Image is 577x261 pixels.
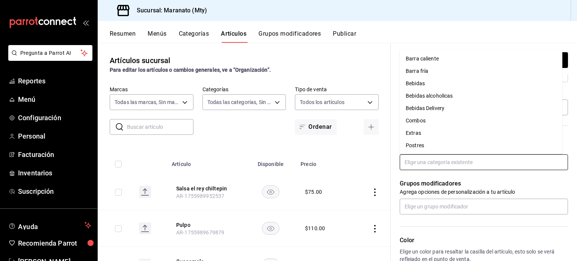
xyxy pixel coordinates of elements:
[20,49,81,57] span: Pregunta a Parrot AI
[18,186,91,196] span: Suscripción
[176,221,236,229] button: edit-product-location
[221,30,246,43] button: Artículos
[179,30,209,43] button: Categorías
[110,55,170,66] div: Artículos sucursal
[262,222,279,235] button: availability-product
[207,98,272,106] span: Todas las categorías, Sin categoría
[295,119,336,135] button: Ordenar
[258,30,321,43] button: Grupos modificadores
[115,98,180,106] span: Todas las marcas, Sin marca
[400,90,562,102] li: Bebidas alcoholicas
[18,94,91,104] span: Menú
[295,87,379,92] label: Tipo de venta
[176,193,224,199] span: AR-1755989952537
[400,139,562,152] li: Postres
[245,150,296,174] th: Disponible
[400,115,562,127] li: Combos
[400,127,562,139] li: Extras
[110,30,577,43] div: navigation tabs
[400,236,568,245] p: Color
[110,67,271,73] strong: Para editar los artículos o cambios generales, ve a “Organización”.
[5,54,92,62] a: Pregunta a Parrot AI
[400,188,568,196] p: Agrega opciones de personalización a tu artículo
[18,149,91,160] span: Facturación
[400,152,562,164] li: Sushis
[305,188,322,196] div: $ 75.00
[176,229,224,235] span: AR-1755989679879
[18,238,91,248] span: Recomienda Parrot
[8,45,92,61] button: Pregunta a Parrot AI
[127,119,193,134] input: Buscar artículo
[18,113,91,123] span: Configuración
[400,179,568,188] p: Grupos modificadores
[305,225,325,232] div: $ 110.00
[400,154,568,170] input: Elige una categoría existente
[333,30,356,43] button: Publicar
[18,221,82,230] span: Ayuda
[167,150,245,174] th: Artículo
[371,225,379,232] button: actions
[18,76,91,86] span: Reportes
[400,199,568,214] input: Elige un grupo modificador
[400,65,562,77] li: Barra fría
[400,77,562,90] li: Bebidas
[18,131,91,141] span: Personal
[110,30,136,43] button: Resumen
[148,30,166,43] button: Menús
[296,150,350,174] th: Precio
[131,6,207,15] h3: Sucursal: Maranato (Mty)
[400,53,562,65] li: Barra caliente
[371,189,379,196] button: actions
[176,185,236,192] button: edit-product-location
[110,87,193,92] label: Marcas
[300,98,344,106] span: Todos los artículos
[83,20,89,26] button: open_drawer_menu
[262,186,279,198] button: availability-product
[400,102,562,115] li: Bebidas Delivery
[202,87,286,92] label: Categorías
[18,168,91,178] span: Inventarios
